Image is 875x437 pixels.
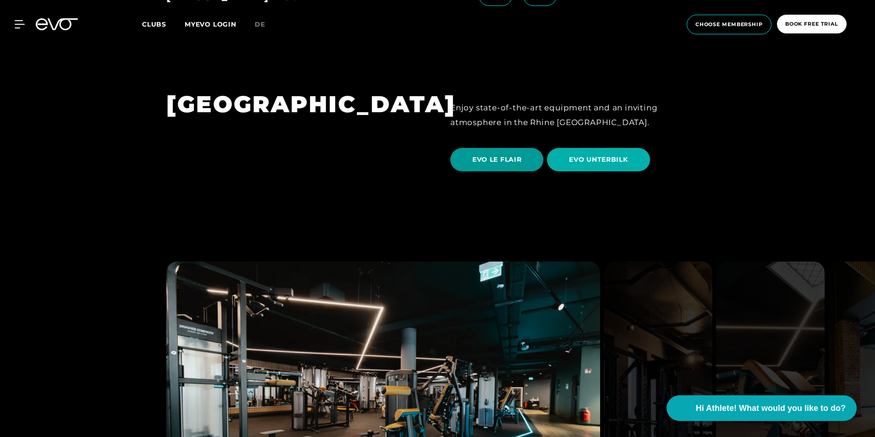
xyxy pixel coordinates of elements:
[255,20,265,28] span: de
[696,402,846,415] span: Hi Athlete! What would you like to do?
[255,19,276,30] a: de
[774,15,849,34] a: book free trial
[450,141,547,178] a: EVO LE FLAIR
[450,100,709,130] div: Enjoy state-of-the-art equipment and an inviting atmosphere in the Rhine [GEOGRAPHIC_DATA].
[695,21,763,28] span: choose membership
[569,155,628,164] span: EVO UNTERBILK
[667,395,857,421] button: Hi Athlete! What would you like to do?
[142,20,166,28] span: Clubs
[684,15,774,34] a: choose membership
[185,20,236,28] a: MYEVO LOGIN
[142,20,185,28] a: Clubs
[547,141,653,178] a: EVO UNTERBILK
[785,20,838,28] span: book free trial
[472,155,521,164] span: EVO LE FLAIR
[166,89,425,119] h1: [GEOGRAPHIC_DATA]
